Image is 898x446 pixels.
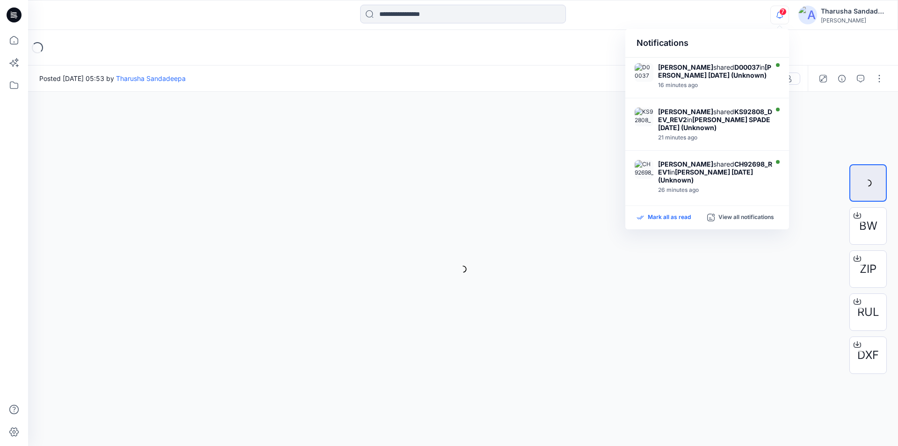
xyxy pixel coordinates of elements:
[658,168,753,184] strong: [PERSON_NAME] [DATE] (Unknown)
[658,63,713,71] strong: [PERSON_NAME]
[658,116,770,132] strong: [PERSON_NAME] SPADE [DATE] (Unknown)
[658,82,774,88] div: Monday, September 15, 2025 06:08
[859,218,877,234] span: BW
[834,71,849,86] button: Details
[635,160,653,179] img: CH92698_REV1
[860,261,876,278] span: ZIP
[718,213,774,222] p: View all notifications
[648,213,691,222] p: Mark all as read
[779,8,787,15] span: 7
[658,134,774,141] div: Monday, September 15, 2025 06:03
[658,108,713,116] strong: [PERSON_NAME]
[658,108,772,124] strong: KS92808_DEV_REV2
[821,6,886,17] div: Tharusha Sandadeepa
[635,108,653,126] img: KS92808_DEV_REV2
[857,304,879,321] span: RUL
[658,187,774,193] div: Monday, September 15, 2025 05:58
[658,160,772,176] strong: CH92698_REV1
[39,73,186,83] span: Posted [DATE] 05:53 by
[116,74,186,82] a: Tharusha Sandadeepa
[658,63,771,79] strong: [PERSON_NAME] [DATE] (Unknown)
[625,29,789,58] div: Notifications
[821,17,886,24] div: [PERSON_NAME]
[734,63,760,71] strong: D00037
[635,63,653,82] img: D00037
[798,6,817,24] img: avatar
[658,160,774,184] div: shared in
[857,347,879,364] span: DXF
[658,108,774,132] div: shared in
[658,63,774,79] div: shared in
[658,160,713,168] strong: [PERSON_NAME]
